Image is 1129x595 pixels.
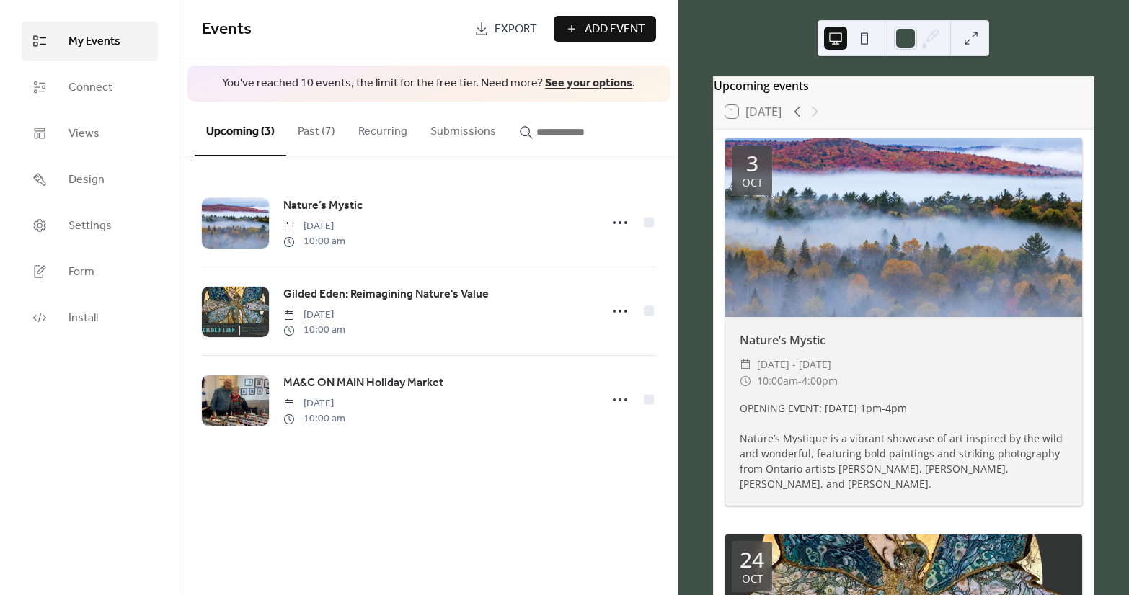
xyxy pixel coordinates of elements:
a: Gilded Eden: Reimagining Nature's Value [283,285,489,304]
a: See your options [545,72,632,94]
a: My Events [22,22,158,61]
span: Design [68,171,105,189]
a: Form [22,252,158,291]
div: Oct [742,573,763,584]
span: MA&C ON MAIN Holiday Market [283,375,443,392]
div: OPENING EVENT: [DATE] 1pm-4pm Nature’s Mystique is a vibrant showcase of art inspired by the wild... [725,401,1082,491]
span: Nature’s Mystic [283,197,363,215]
a: Nature’s Mystic [283,197,363,215]
div: 3 [746,153,758,174]
button: Past (7) [286,102,347,155]
span: 10:00 am [283,323,345,338]
span: Connect [68,79,112,97]
span: 10:00 am [283,411,345,426]
span: [DATE] [283,396,345,411]
button: Submissions [419,102,508,155]
span: - [798,372,802,390]
a: Export [464,16,548,42]
button: Upcoming (3) [195,102,286,156]
span: [DATE] [283,219,345,234]
span: [DATE] [283,308,345,323]
span: 4:00pm [802,372,838,390]
a: Design [22,160,158,199]
div: 24 [740,549,764,571]
div: ​ [740,372,751,390]
span: My Events [68,33,120,50]
a: Settings [22,206,158,245]
span: Events [202,14,252,45]
span: Views [68,125,99,143]
div: Upcoming events [714,77,1094,94]
a: Connect [22,68,158,107]
div: Nature’s Mystic [725,331,1082,349]
span: Settings [68,218,112,235]
span: You've reached 10 events, the limit for the free tier. Need more? . [202,76,656,91]
a: MA&C ON MAIN Holiday Market [283,374,443,393]
button: Recurring [347,102,419,155]
span: 10:00am [757,372,798,390]
span: 10:00 am [283,234,345,249]
span: Install [68,310,98,327]
div: ​ [740,356,751,373]
span: Gilded Eden: Reimagining Nature's Value [283,286,489,303]
span: Form [68,264,94,281]
span: Export [495,21,537,38]
span: [DATE] - [DATE] [757,356,831,373]
a: Views [22,114,158,153]
div: Oct [742,177,763,188]
a: Install [22,298,158,337]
